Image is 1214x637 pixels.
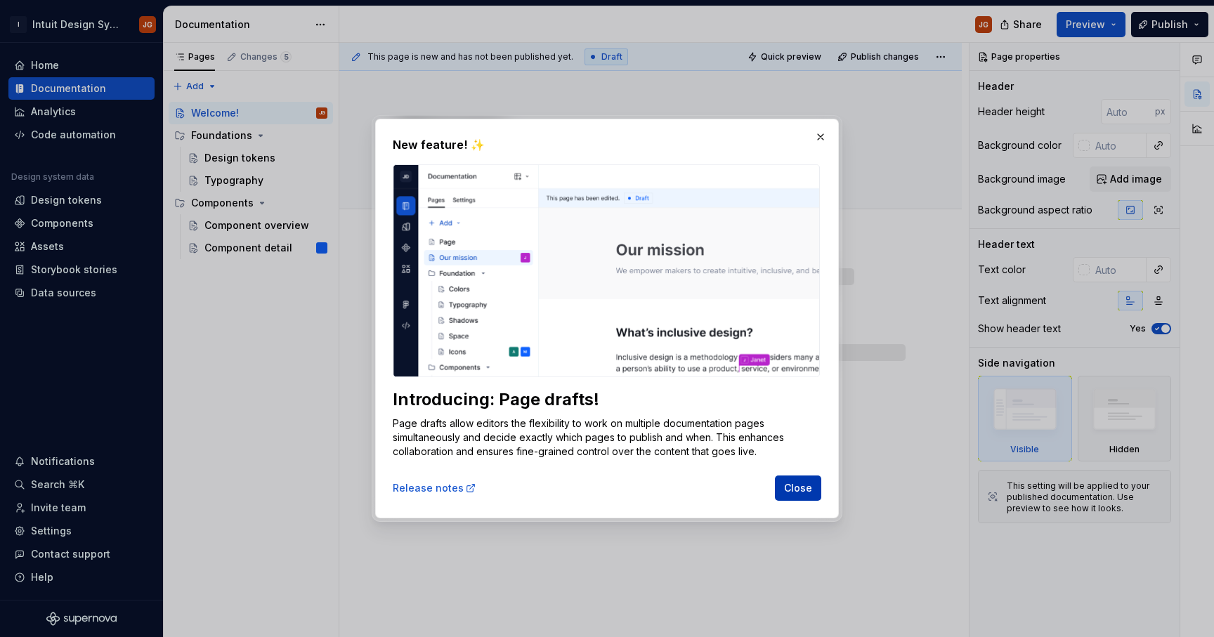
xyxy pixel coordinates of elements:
[393,416,820,459] p: Page drafts allow editors the flexibility to work on multiple documentation pages simultaneously ...
[784,481,812,495] span: Close
[393,388,820,411] div: Introducing: Page drafts!
[393,136,821,153] h2: New feature! ✨
[775,475,821,501] button: Close
[393,481,476,495] a: Release notes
